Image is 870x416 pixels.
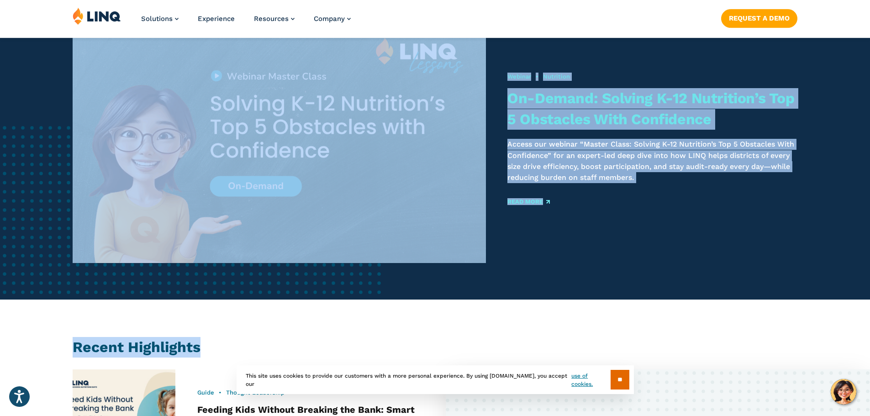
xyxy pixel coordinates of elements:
span: Solutions [141,15,173,23]
a: Experience [198,15,235,23]
a: Company [314,15,351,23]
a: use of cookies. [571,372,610,388]
a: On-Demand: Solving K-12 Nutrition’s Top 5 Obstacles With Confidence [507,90,794,127]
nav: Button Navigation [721,7,797,27]
p: Access our webinar “Master Class: Solving K-12 Nutrition’s Top 5 Obstacles With Confidence” for a... [507,139,797,183]
a: Solutions [141,15,179,23]
a: Webinar [507,73,531,80]
a: Request a Demo [721,9,797,27]
div: • [507,73,797,81]
img: LINQ | K‑12 Software [73,7,121,25]
nav: Primary Navigation [141,7,351,37]
a: Nutrition [543,73,570,80]
a: Resources [254,15,295,23]
span: Company [314,15,345,23]
button: Hello, have a question? Let’s chat. [831,379,856,405]
h2: Recent Highlights [73,337,797,358]
div: This site uses cookies to provide our customers with a more personal experience. By using [DOMAIN... [237,365,634,394]
a: Read More [507,199,550,205]
span: Resources [254,15,289,23]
